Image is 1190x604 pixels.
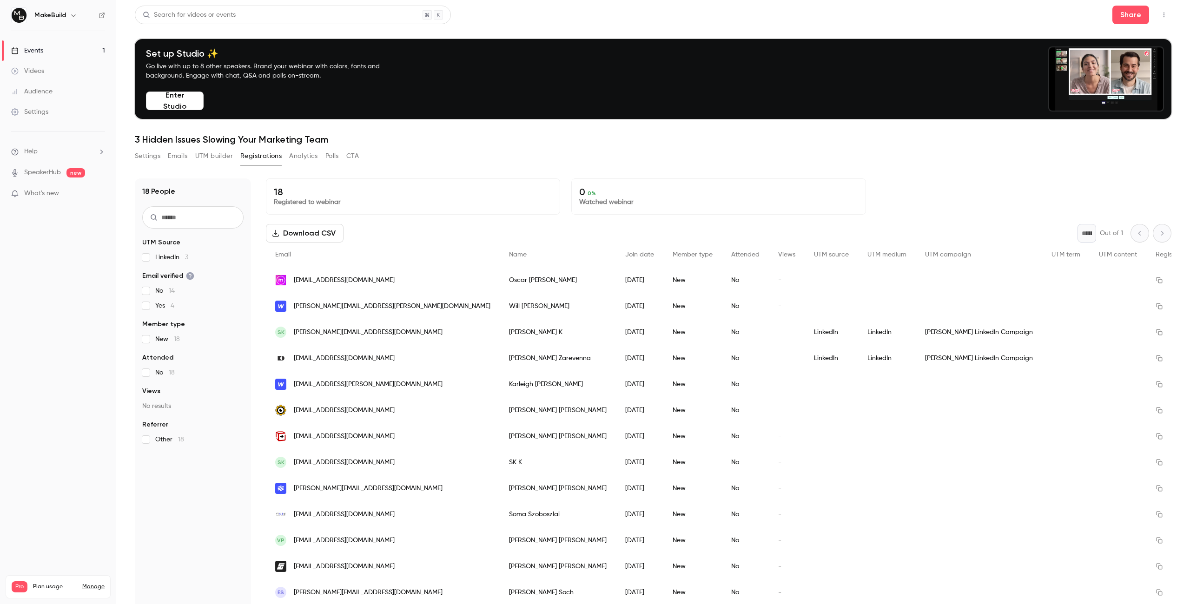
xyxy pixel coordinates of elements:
[663,345,722,371] div: New
[500,293,616,319] div: Will [PERSON_NAME]
[722,501,769,527] div: No
[275,353,286,364] img: future-processing.com
[925,251,971,258] span: UTM campaign
[266,224,344,243] button: Download CSV
[663,423,722,449] div: New
[500,501,616,527] div: Soma Szoboszlai
[146,62,402,80] p: Go live with up to 8 other speakers. Brand your webinar with colors, fonts and background. Engage...
[155,286,175,295] span: No
[616,553,663,579] div: [DATE]
[814,251,849,258] span: UTM source
[769,319,805,345] div: -
[616,319,663,345] div: [DATE]
[858,319,916,345] div: LinkedIn
[858,345,916,371] div: LinkedIn
[722,371,769,397] div: No
[34,11,66,20] h6: MakeBuild
[1100,229,1123,238] p: Out of 1
[769,553,805,579] div: -
[663,527,722,553] div: New
[294,484,443,493] span: [PERSON_NAME][EMAIL_ADDRESS][DOMAIN_NAME]
[142,420,168,429] span: Referrer
[769,371,805,397] div: -
[294,406,395,415] span: [EMAIL_ADDRESS][DOMAIN_NAME]
[500,449,616,475] div: SK K
[616,527,663,553] div: [DATE]
[500,553,616,579] div: [PERSON_NAME] [PERSON_NAME]
[142,401,244,411] p: No results
[294,510,395,519] span: [EMAIL_ADDRESS][DOMAIN_NAME]
[663,475,722,501] div: New
[11,46,43,55] div: Events
[169,369,175,376] span: 18
[579,186,858,197] p: 0
[722,475,769,501] div: No
[663,449,722,475] div: New
[275,251,291,258] span: Email
[11,107,48,117] div: Settings
[616,397,663,423] div: [DATE]
[294,458,395,467] span: [EMAIL_ADDRESS][DOMAIN_NAME]
[500,423,616,449] div: [PERSON_NAME] [PERSON_NAME]
[240,149,282,164] button: Registrations
[805,319,858,345] div: LinkedIn
[805,345,858,371] div: LinkedIn
[24,147,38,157] span: Help
[94,190,105,198] iframe: Noticeable Trigger
[24,168,61,177] a: SpeakerHub
[294,354,395,363] span: [EMAIL_ADDRESS][DOMAIN_NAME]
[11,66,44,76] div: Videos
[146,92,204,110] button: Enter Studio
[274,197,552,207] p: Registered to webinar
[278,458,284,466] span: SK
[277,536,284,545] span: VP
[663,553,722,579] div: New
[1099,251,1137,258] span: UTM content
[769,293,805,319] div: -
[663,371,722,397] div: New
[1112,6,1149,24] button: Share
[33,583,77,591] span: Plan usage
[500,371,616,397] div: Karleigh [PERSON_NAME]
[346,149,359,164] button: CTA
[278,588,284,597] span: ES
[769,475,805,501] div: -
[275,405,286,416] img: ignite-ops.com
[275,483,286,494] img: tinyflow.agency
[500,267,616,293] div: Oscar [PERSON_NAME]
[142,186,175,197] h1: 18 People
[769,501,805,527] div: -
[663,267,722,293] div: New
[135,149,160,164] button: Settings
[66,168,85,177] span: new
[142,238,244,444] section: facet-groups
[294,380,443,389] span: [EMAIL_ADDRESS][PERSON_NAME][DOMAIN_NAME]
[722,449,769,475] div: No
[500,475,616,501] div: [PERSON_NAME] [PERSON_NAME]
[722,267,769,293] div: No
[142,271,194,281] span: Email verified
[616,371,663,397] div: [DATE]
[155,301,174,310] span: Yes
[274,186,552,197] p: 18
[171,302,174,309] span: 4
[185,254,188,261] span: 3
[616,293,663,319] div: [DATE]
[731,251,760,258] span: Attended
[769,449,805,475] div: -
[722,319,769,345] div: No
[294,588,443,597] span: [PERSON_NAME][EMAIL_ADDRESS][DOMAIN_NAME]
[82,583,105,591] a: Manage
[769,397,805,423] div: -
[588,190,596,197] span: 0 %
[916,319,1042,345] div: [PERSON_NAME] LinkedIn Campaign
[12,8,26,23] img: MakeBuild
[294,328,443,337] span: [PERSON_NAME][EMAIL_ADDRESS][DOMAIN_NAME]
[616,475,663,501] div: [DATE]
[325,149,339,164] button: Polls
[769,423,805,449] div: -
[294,562,395,571] span: [EMAIL_ADDRESS][DOMAIN_NAME]
[24,189,59,198] span: What's new
[11,87,53,96] div: Audience
[278,328,284,336] span: SK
